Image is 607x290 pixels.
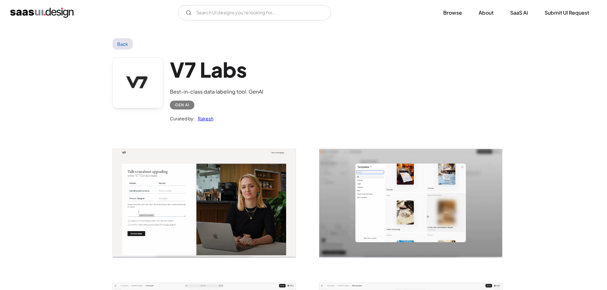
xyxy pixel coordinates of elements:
[170,88,263,95] div: Best-in-class data labeling tool. GenAI
[436,6,470,20] a: Browse
[178,5,331,20] form: Email Form
[502,6,536,20] a: SaaS Ai
[537,6,597,20] a: Submit UI Request
[170,115,195,122] div: Curated by:
[319,149,502,258] img: 674fe7ee2c52970f63baff58_V7-Templates.png
[195,115,213,122] a: Rakesh
[178,5,331,20] input: Search UI designs you're looking for...
[170,57,263,82] h1: V7 Labs
[112,38,133,50] a: Back
[113,149,296,258] a: open lightbox
[471,6,501,20] a: About
[319,149,502,258] a: open lightbox
[175,101,189,109] div: Gen AI
[113,149,296,258] img: 674fe7eebfccbb95edab8bb0_V7-contact%20Sales.png
[10,8,74,18] a: home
